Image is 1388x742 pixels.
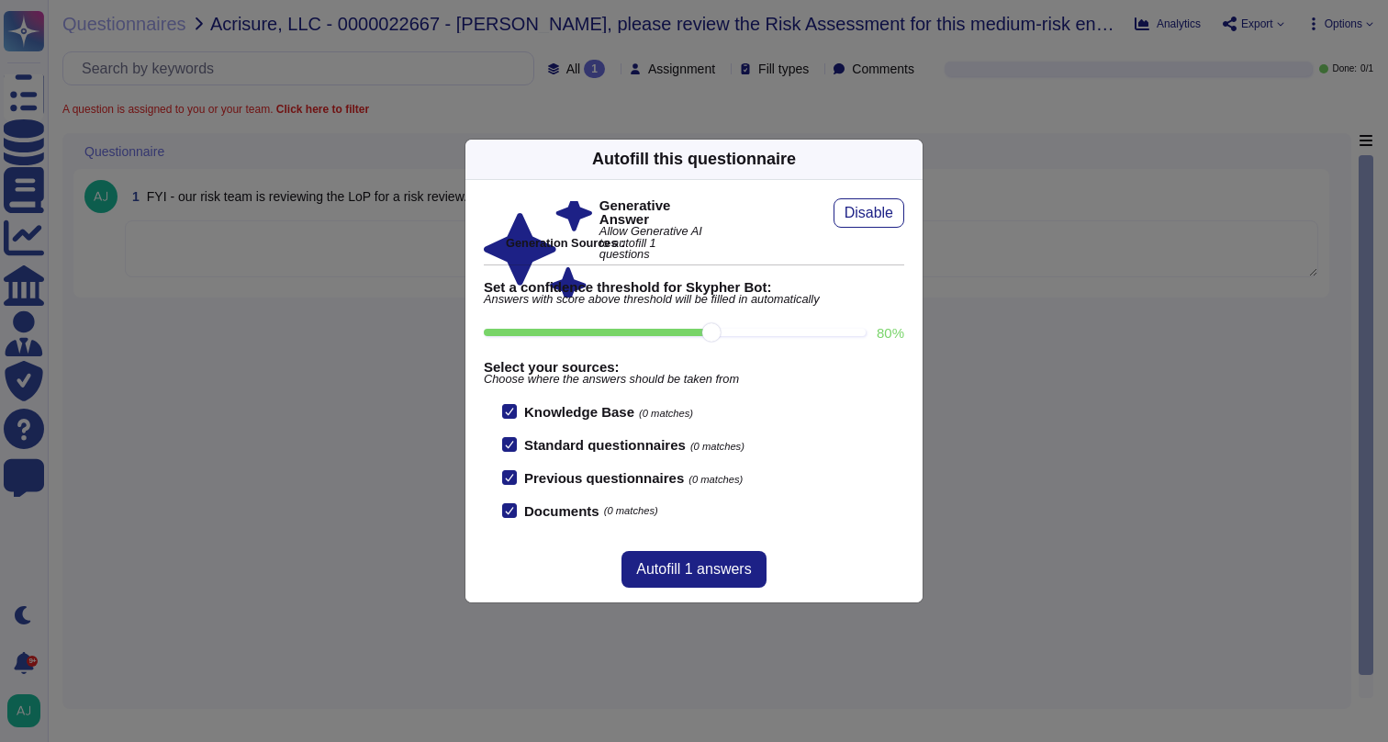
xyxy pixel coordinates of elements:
b: Previous questionnaires [524,470,684,486]
span: Answers with score above threshold will be filled in automatically [484,294,904,306]
span: (0 matches) [639,408,693,419]
span: (0 matches) [688,474,743,485]
span: Autofill 1 answers [636,562,751,577]
span: (0 matches) [690,441,744,452]
b: Generation Sources : [506,236,624,250]
span: (0 matches) [604,506,658,516]
b: Standard questionnaires [524,437,686,453]
button: Disable [834,198,904,228]
b: Generative Answer [599,198,708,226]
span: Disable [845,206,893,220]
label: 80 % [877,326,904,340]
b: Knowledge Base [524,404,634,420]
b: Select your sources: [484,360,904,374]
div: Autofill this questionnaire [592,147,796,172]
span: Choose where the answers should be taken from [484,374,904,386]
b: Documents [524,504,599,518]
button: Autofill 1 answers [621,551,766,588]
span: Allow Generative AI to autofill 1 questions [599,226,708,261]
b: Set a confidence threshold for Skypher Bot: [484,280,904,294]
